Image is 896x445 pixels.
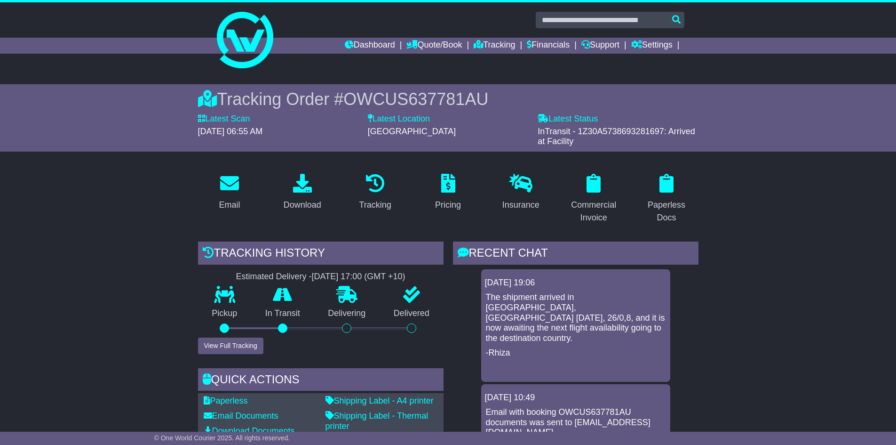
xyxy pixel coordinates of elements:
a: Support [581,38,619,54]
a: Download [278,170,327,215]
div: Quick Actions [198,368,444,394]
a: Quote/Book [406,38,462,54]
a: Tracking [474,38,515,54]
div: Email [219,199,240,211]
p: Pickup [198,308,252,319]
a: Settings [631,38,673,54]
div: [DATE] 17:00 (GMT +10) [312,272,405,282]
label: Latest Location [368,114,430,124]
div: RECENT CHAT [453,242,698,267]
a: Email Documents [204,411,278,421]
span: [GEOGRAPHIC_DATA] [368,127,456,136]
div: Download [284,199,321,211]
div: [DATE] 19:06 [485,278,666,288]
div: Tracking Order # [198,89,698,109]
div: Estimated Delivery - [198,272,444,282]
div: Tracking [359,199,391,211]
a: Shipping Label - A4 printer [325,396,434,405]
a: Pricing [429,170,467,215]
a: Tracking [353,170,397,215]
p: The shipment arrived in [GEOGRAPHIC_DATA], [GEOGRAPHIC_DATA] [DATE], 26/0,8, and it is now awaiti... [486,292,666,343]
a: Download Documents [204,426,295,436]
div: Insurance [502,199,539,211]
a: Dashboard [345,38,395,54]
a: Email [213,170,246,215]
a: Paperless Docs [635,170,698,227]
label: Latest Scan [198,114,250,124]
a: Financials [527,38,570,54]
div: Tracking history [198,242,444,267]
p: In Transit [251,308,314,319]
span: [DATE] 06:55 AM [198,127,263,136]
a: Shipping Label - Thermal printer [325,411,428,431]
label: Latest Status [538,114,598,124]
div: [DATE] 10:49 [485,393,666,403]
span: InTransit - 1Z30A5738693281697: Arrived at Facility [538,127,695,146]
div: Paperless Docs [641,199,692,224]
p: Delivered [380,308,444,319]
p: -Rhiza [486,348,666,358]
button: View Full Tracking [198,338,263,354]
p: Delivering [314,308,380,319]
p: Email with booking OWCUS637781AU documents was sent to [EMAIL_ADDRESS][DOMAIN_NAME]. [486,407,666,438]
span: OWCUS637781AU [343,89,488,109]
div: Pricing [435,199,461,211]
div: Commercial Invoice [568,199,619,224]
a: Paperless [204,396,248,405]
a: Commercial Invoice [562,170,626,227]
a: Insurance [496,170,546,215]
span: © One World Courier 2025. All rights reserved. [154,434,290,442]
